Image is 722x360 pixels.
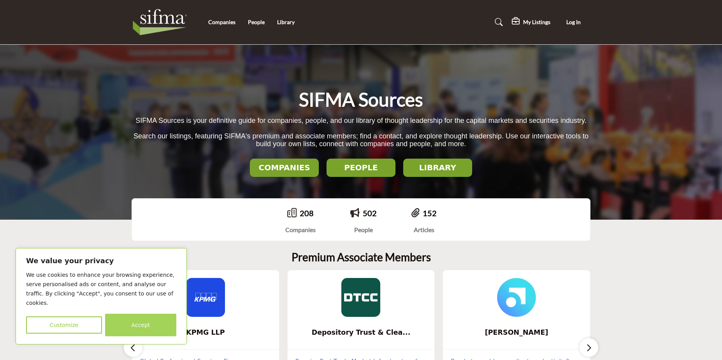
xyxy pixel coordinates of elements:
[299,87,423,112] h1: SIFMA Sources
[252,163,316,172] h2: COMPANIES
[144,327,267,337] span: KPMG LLP
[105,314,176,336] button: Accept
[411,225,437,234] div: Articles
[443,322,590,343] a: [PERSON_NAME]
[26,256,176,266] p: We value your privacy
[26,316,102,334] button: Customize
[292,251,431,264] h2: Premium Associate Members
[300,208,314,218] a: 208
[250,159,319,177] button: COMPANIES
[208,19,235,25] a: Companies
[523,19,550,26] h5: My Listings
[132,322,279,343] a: KPMG LLP
[487,16,508,28] a: Search
[455,327,578,337] span: [PERSON_NAME]
[288,322,435,343] a: Depository Trust & Clea...
[277,19,295,25] a: Library
[423,208,437,218] a: 152
[135,117,586,124] span: SIFMA Sources is your definitive guide for companies, people, and our library of thought leadersh...
[556,15,590,30] button: Log In
[406,163,470,172] h2: LIBRARY
[144,322,267,343] b: KPMG LLP
[350,225,377,234] div: People
[132,7,192,38] img: Site Logo
[403,159,472,177] button: LIBRARY
[299,322,423,343] b: Depository Trust & Clearing Corporation (DTCC)
[186,278,225,317] img: KPMG LLP
[363,208,377,218] a: 502
[134,132,588,148] span: Search our listings, featuring SIFMA's premium and associate members; find a contact, and explore...
[512,17,550,27] div: My Listings
[497,278,536,317] img: Smarsh
[285,225,316,234] div: Companies
[329,163,393,172] h2: PEOPLE
[299,327,423,337] span: Depository Trust & Clea...
[327,159,395,177] button: PEOPLE
[566,19,581,25] span: Log In
[26,270,176,308] p: We use cookies to enhance your browsing experience, serve personalised ads or content, and analys...
[341,278,380,317] img: Depository Trust & Clearing Corporation (DTCC)
[455,322,578,343] b: Smarsh
[248,19,265,25] a: People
